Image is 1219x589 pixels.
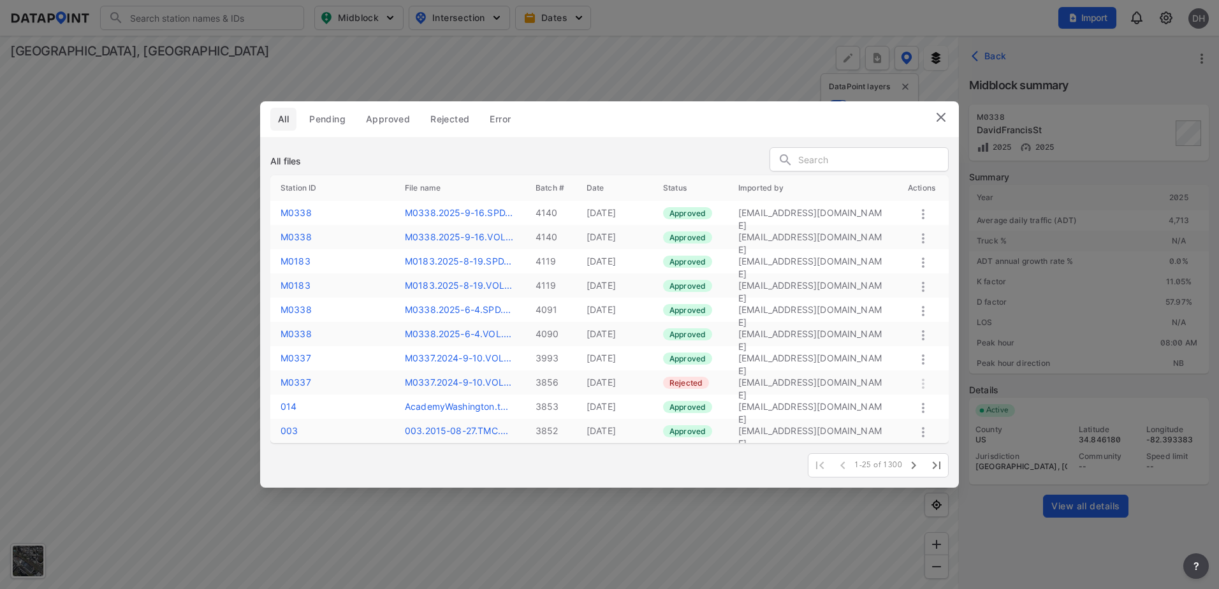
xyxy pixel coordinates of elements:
label: 003.2015-08-27.TMC.xlsx [405,425,508,436]
td: [EMAIL_ADDRESS][DOMAIN_NAME] [728,249,898,273]
td: 4140 [525,201,576,225]
td: 3993 [525,346,576,370]
td: [EMAIL_ADDRESS][DOMAIN_NAME] [728,322,898,346]
span: All [278,113,289,126]
label: Approved [663,207,712,219]
label: M0338 [281,207,312,218]
span: Last Page [925,454,948,477]
span: Approved [366,113,410,126]
td: [EMAIL_ADDRESS][DOMAIN_NAME] [728,370,898,395]
th: Date [576,175,653,201]
span: Pending [309,113,346,126]
th: Actions [898,175,949,201]
a: M0338.2025-6-4.VOL.... [405,328,511,339]
label: Approved [663,353,712,365]
td: 4119 [525,273,576,298]
td: [DATE] [576,346,653,370]
td: [DATE] [576,225,653,249]
td: 4091 [525,298,576,322]
label: M0338 [281,304,312,315]
label: M0183.2025-8-19.SPD.xlsx [405,256,511,266]
label: Approved [663,304,712,316]
label: M0337.2024-9-10.VOL.xlsx [405,377,511,388]
span: ? [1191,558,1201,574]
label: M0338.2025-6-4.VOL.xlsx [405,328,511,339]
label: 014 [281,401,296,412]
span: Next Page [902,454,925,477]
a: 003.2015-08-27.TMC.... [405,425,508,436]
label: M0337.2024-9-10.VOL.xlsx [405,353,511,363]
td: 4119 [525,249,576,273]
span: Error [490,113,511,126]
th: File name [395,175,525,201]
label: Approved [663,328,712,340]
label: Rejected [663,377,709,389]
label: Approved [663,256,712,268]
a: M0338.2025-9-16.VOL... [405,231,513,242]
label: Approved [663,231,712,244]
label: M0183.2025-8-19.VOL.xlsx [405,280,512,291]
a: M0183.2025-8-19.VOL... [405,280,512,291]
label: Approved [663,401,712,413]
span: First Page [808,454,831,477]
td: [EMAIL_ADDRESS][DOMAIN_NAME] [728,225,898,249]
td: [DATE] [576,395,653,419]
td: [DATE] [576,298,653,322]
label: Approved [663,425,712,437]
div: full width tabs example [270,108,523,131]
th: Batch # [525,175,576,201]
td: 3856 [525,370,576,395]
label: M0338.2025-6-4.SPD.xlsx [405,304,511,315]
label: Approved [663,280,712,292]
span: Previous Page [831,454,854,477]
td: [DATE] [576,273,653,298]
td: [EMAIL_ADDRESS][DOMAIN_NAME] [728,419,898,443]
span: Rejected [430,113,469,126]
td: [DATE] [576,201,653,225]
th: Status [653,175,728,201]
h3: All files [270,155,301,168]
td: [EMAIL_ADDRESS][DOMAIN_NAME] [728,273,898,298]
label: M0183 [281,256,310,266]
th: Imported by [728,175,898,201]
label: M0338 [281,231,312,242]
label: M0338.2025-9-16.SPD.xlsx [405,207,513,218]
a: M0337.2024-9-10.VOL... [405,377,511,388]
input: Search [798,150,948,170]
label: M0183 [281,280,310,291]
label: M0337 [281,377,311,388]
a: M0337.2024-9-10.VOL... [405,353,511,363]
td: 3853 [525,395,576,419]
td: [DATE] [576,370,653,395]
td: 4140 [525,225,576,249]
span: 1-25 of 1300 [854,460,902,470]
img: close.efbf2170.svg [933,110,949,125]
label: M0338.2025-9-16.VOL.xlsx [405,231,513,242]
label: M0337 [281,353,311,363]
td: 4090 [525,322,576,346]
a: M0183.2025-8-19.SPD... [405,256,511,266]
td: [EMAIL_ADDRESS][DOMAIN_NAME] [728,395,898,419]
td: [EMAIL_ADDRESS][DOMAIN_NAME] [728,201,898,225]
td: [DATE] [576,419,653,443]
label: M0338 [281,328,312,339]
td: [EMAIL_ADDRESS][DOMAIN_NAME] [728,298,898,322]
a: M0338.2025-9-16.SPD... [405,207,513,218]
td: [DATE] [576,322,653,346]
a: AcademyWashington.t... [405,401,508,412]
th: Station ID [270,175,395,201]
td: 3852 [525,419,576,443]
a: M0338.2025-6-4.SPD.... [405,304,511,315]
label: AcademyWashington.txt [405,401,508,412]
label: 003 [281,425,298,436]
